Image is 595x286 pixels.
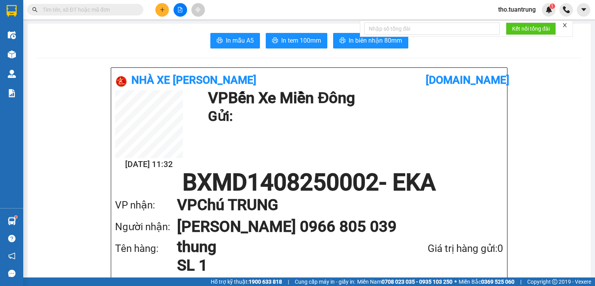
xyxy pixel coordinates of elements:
img: logo-vxr [7,5,17,17]
sup: 1 [15,216,17,218]
strong: 0369 525 060 [481,279,514,285]
input: Nhập số tổng đài [364,22,500,35]
div: Tên hàng: [115,241,177,257]
span: printer [272,37,278,45]
span: In biên nhận 80mm [349,36,402,45]
span: 1 [551,3,554,9]
button: printerIn tem 100mm [266,33,327,48]
span: close [562,22,567,28]
img: solution-icon [8,89,16,97]
span: Hỗ trợ kỹ thuật: [211,277,282,286]
span: caret-down [580,6,587,13]
h1: thung [177,238,387,256]
strong: 1900 633 818 [249,279,282,285]
span: In mẫu A5 [226,36,254,45]
span: ⚪️ [454,280,457,283]
span: notification [8,252,15,260]
span: message [8,270,15,277]
span: In tem 100mm [281,36,321,45]
span: printer [339,37,346,45]
h1: VP Chú TRUNG [177,194,488,216]
span: aim [195,7,201,12]
button: Kết nối tổng đài [506,22,556,35]
span: | [288,277,289,286]
button: file-add [174,3,187,17]
h1: BXMD1408250002 - EKA [115,171,503,194]
img: warehouse-icon [8,70,16,78]
img: icon-new-feature [545,6,552,13]
img: logo.jpg [115,75,127,88]
h1: [PERSON_NAME] 0966 805 039 [177,216,488,238]
img: phone-icon [563,6,570,13]
h2: [DATE] 11:32 [115,158,183,171]
div: VP nhận: [115,197,177,213]
img: warehouse-icon [8,217,16,225]
span: Miền Nam [357,277,452,286]
h1: VP Bến Xe Miền Đông [208,90,499,106]
span: printer [217,37,223,45]
button: caret-down [577,3,590,17]
h1: Gửi: [208,106,499,127]
span: tho.tuantrung [492,5,542,14]
span: copyright [552,279,557,284]
span: Kết nối tổng đài [512,24,550,33]
span: Cung cấp máy in - giấy in: [295,277,355,286]
b: [DOMAIN_NAME] [426,74,509,86]
span: | [520,277,521,286]
span: file-add [177,7,183,12]
strong: 0708 023 035 - 0935 103 250 [382,279,452,285]
button: printerIn biên nhận 80mm [333,33,408,48]
sup: 1 [550,3,555,9]
b: Nhà xe [PERSON_NAME] [131,74,256,86]
button: aim [191,3,205,17]
button: plus [155,3,169,17]
span: question-circle [8,235,15,242]
span: Miền Bắc [459,277,514,286]
span: search [32,7,38,12]
h1: SL 1 [177,256,387,275]
button: printerIn mẫu A5 [210,33,260,48]
input: Tìm tên, số ĐT hoặc mã đơn [43,5,134,14]
div: Người nhận: [115,219,177,235]
span: plus [160,7,165,12]
img: warehouse-icon [8,50,16,59]
div: Giá trị hàng gửi: 0 [387,241,503,257]
img: warehouse-icon [8,31,16,39]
